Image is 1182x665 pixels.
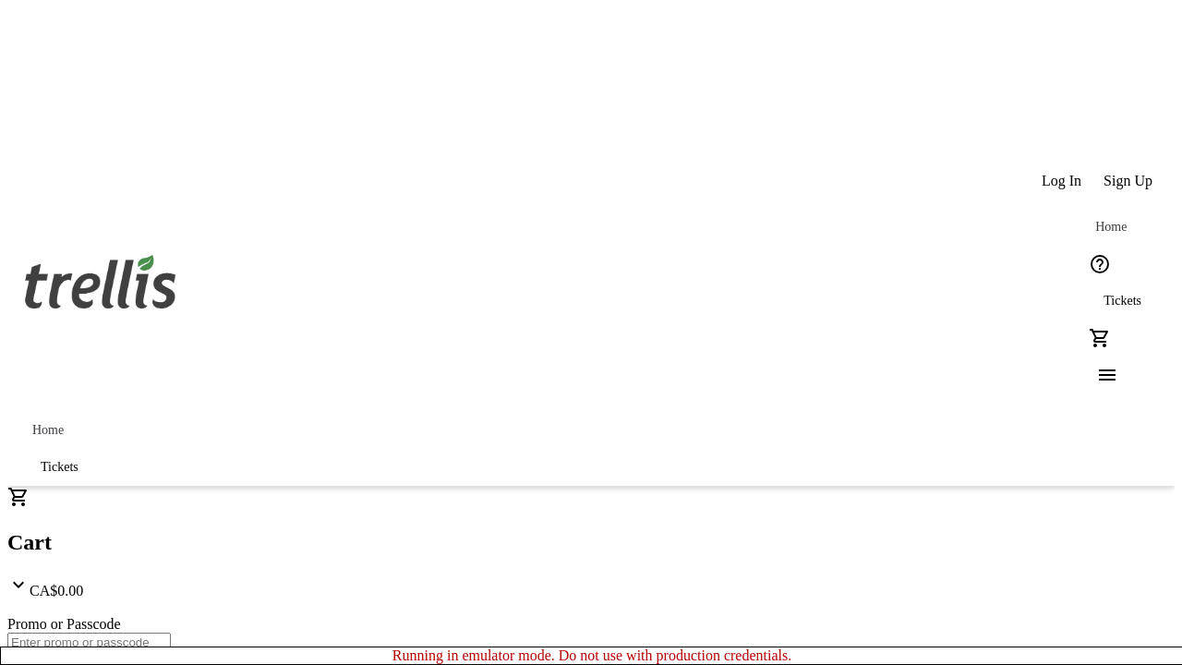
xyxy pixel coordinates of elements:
[1092,163,1164,199] button: Sign Up
[1104,294,1141,308] span: Tickets
[7,616,121,632] label: Promo or Passcode
[41,460,78,475] span: Tickets
[1104,173,1152,189] span: Sign Up
[1081,357,1118,393] button: Menu
[7,530,1175,555] h2: Cart
[18,412,78,449] a: Home
[1081,320,1118,357] button: Cart
[18,449,101,486] a: Tickets
[7,486,1175,599] div: CartCA$0.00
[1095,220,1127,235] span: Home
[1081,246,1118,283] button: Help
[18,235,183,327] img: Orient E2E Organization eqo38qcemH's Logo
[1042,173,1081,189] span: Log In
[7,633,171,652] input: Enter promo or passcode
[32,423,64,438] span: Home
[1081,209,1140,246] a: Home
[1081,283,1164,320] a: Tickets
[1031,163,1092,199] button: Log In
[30,583,83,598] span: CA$0.00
